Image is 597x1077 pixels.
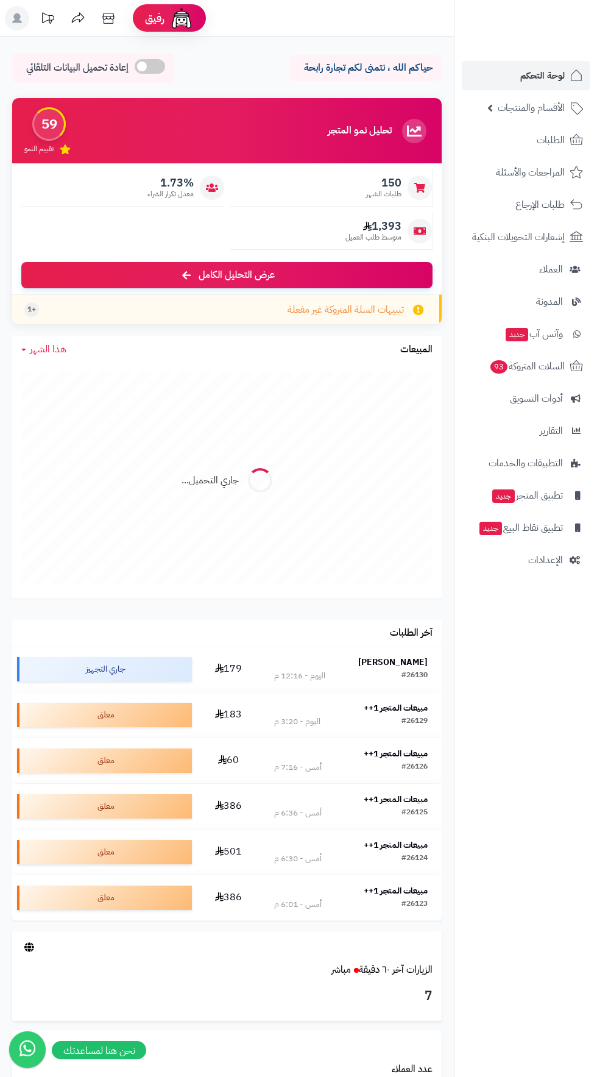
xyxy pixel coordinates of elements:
[17,748,192,773] div: معلق
[401,898,428,911] div: #26123
[364,702,428,714] strong: مبيعات المتجر 1++
[364,747,428,760] strong: مبيعات المتجر 1++
[537,132,565,149] span: الطلبات
[462,158,590,187] a: المراجعات والأسئلة
[496,164,565,181] span: المراجعات والأسئلة
[514,32,585,58] img: logo-2.png
[147,189,194,199] span: معدل تكرار الشراء
[528,552,563,569] span: الإعدادات
[462,449,590,478] a: التطبيقات والخدمات
[298,61,433,75] p: حياكم الله ، نتمنى لكم تجارة رابحة
[366,176,401,190] span: 150
[17,794,192,819] div: معلق
[462,61,590,90] a: لوحة التحكم
[274,716,320,728] div: اليوم - 3:20 م
[274,807,322,819] div: أمس - 6:36 م
[492,489,515,503] span: جديد
[345,232,401,243] span: متوسط طلب العميل
[21,262,433,288] a: عرض التحليل الكامل
[462,319,590,349] a: وآتس آبجديد
[331,962,433,977] a: الزيارات آخر ٦٠ دقيقةمباشر
[197,692,260,738] td: 183
[478,519,563,536] span: تطبيق نقاط البيع
[364,839,428,851] strong: مبيعات المتجر 1++
[462,126,590,155] a: الطلبات
[539,261,563,278] span: العملاء
[462,481,590,510] a: تطبيق المتجرجديد
[17,657,192,681] div: جاري التجهيز
[401,807,428,819] div: #26125
[364,884,428,897] strong: مبيعات المتجر 1++
[401,716,428,728] div: #26129
[197,830,260,875] td: 501
[182,474,239,488] div: جاري التحميل...
[364,793,428,806] strong: مبيعات المتجر 1++
[199,268,275,282] span: عرض التحليل الكامل
[197,647,260,692] td: 179
[30,342,66,357] span: هذا الشهر
[489,455,563,472] span: التطبيقات والخدمات
[504,325,563,343] span: وآتس آب
[462,190,590,219] a: طلبات الإرجاع
[331,962,351,977] small: مباشر
[462,384,590,413] a: أدوات التسويق
[401,853,428,865] div: #26124
[328,126,392,137] h3: تحليل نمو المتجر
[390,628,433,639] h3: آخر الطلبات
[498,99,565,116] span: الأقسام والمنتجات
[462,416,590,446] a: التقارير
[479,522,502,535] span: جديد
[400,344,433,355] h3: المبيعات
[489,358,565,375] span: السلات المتروكة
[401,670,428,682] div: #26130
[510,390,563,407] span: أدوات التسويق
[366,189,401,199] span: طلبات الشهر
[515,196,565,213] span: طلبات الإرجاع
[274,898,322,911] div: أمس - 6:01 م
[462,287,590,316] a: المدونة
[197,738,260,783] td: 60
[540,422,563,439] span: التقارير
[506,328,528,341] span: جديد
[169,6,194,30] img: ai-face.png
[462,352,590,381] a: السلات المتروكة93
[462,255,590,284] a: العملاء
[288,303,404,317] span: تنبيهات السلة المتروكة غير مفعلة
[490,360,507,374] span: 93
[17,840,192,864] div: معلق
[472,229,565,246] span: إشعارات التحويلات البنكية
[392,1062,433,1076] a: عدد العملاء
[345,219,401,233] span: 1,393
[536,293,563,310] span: المدونة
[27,304,36,315] span: +1
[462,513,590,542] a: تطبيق نقاط البيعجديد
[462,222,590,252] a: إشعارات التحويلات البنكية
[274,761,322,773] div: أمس - 7:16 م
[462,546,590,575] a: الإعدادات
[197,875,260,920] td: 386
[147,176,194,190] span: 1.73%
[197,784,260,829] td: 386
[491,487,563,504] span: تطبيق المتجر
[17,703,192,727] div: معلق
[32,6,63,34] a: تحديثات المنصة
[145,11,164,26] span: رفيق
[24,144,54,154] span: تقييم النمو
[21,343,66,357] a: هذا الشهر
[274,670,325,682] div: اليوم - 12:16 م
[520,67,565,84] span: لوحة التحكم
[274,853,322,865] div: أمس - 6:30 م
[21,986,433,1007] h3: 7
[17,886,192,910] div: معلق
[401,761,428,773] div: #26126
[358,656,428,669] strong: [PERSON_NAME]
[26,61,129,75] span: إعادة تحميل البيانات التلقائي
